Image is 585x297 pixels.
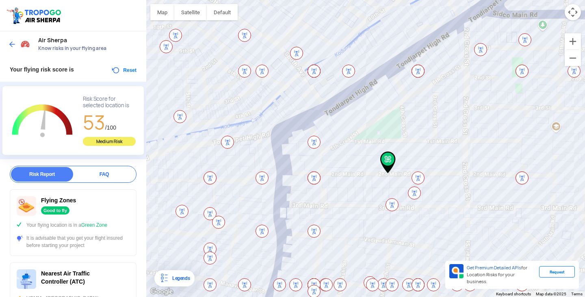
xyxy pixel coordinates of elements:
span: Green Zone [81,222,107,228]
div: FAQ [73,167,135,182]
img: Premium APIs [449,264,464,278]
img: ic_arrow_back_blue.svg [8,40,16,48]
div: Your flying location is in a [17,221,130,229]
button: Keyboard shortcuts [496,291,531,297]
button: Zoom out [565,50,581,66]
img: ic_nofly.svg [17,196,36,216]
div: Medium Risk [83,137,136,146]
span: Get Premium Detailed APIs [467,265,521,271]
img: Google [148,286,175,297]
span: /100 [105,124,116,131]
span: 53 [83,110,105,135]
div: Risk Report [11,167,73,182]
span: Air Sherpa [38,37,138,43]
img: ic_tgdronemaps.svg [6,6,64,25]
button: Reset [111,65,136,75]
div: Request [539,266,575,277]
span: Flying Zones [41,197,76,204]
span: Know risks in your flying area [38,45,138,52]
a: Terms [571,292,583,296]
button: Zoom in [565,33,581,50]
div: It is advisable that you get your flight insured before starting your project [17,234,130,249]
span: Map data ©2025 [536,292,566,296]
img: Risk Scores [20,39,30,49]
button: Map camera controls [565,4,581,20]
g: Chart [9,96,76,147]
button: Show satellite imagery [174,4,207,20]
div: Good to fly [41,206,69,215]
span: Your flying risk score is [10,66,74,73]
img: ic_atc.svg [17,269,36,289]
div: for Location Risks for your business. [464,264,539,286]
span: Nearest Air Traffic Controller (ATC) [41,270,90,285]
div: Risk Score for selected location is [83,96,136,109]
div: Legends [169,273,190,283]
img: Legends [159,273,169,283]
a: Open this area in Google Maps (opens a new window) [148,286,175,297]
button: Show street map [150,4,174,20]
